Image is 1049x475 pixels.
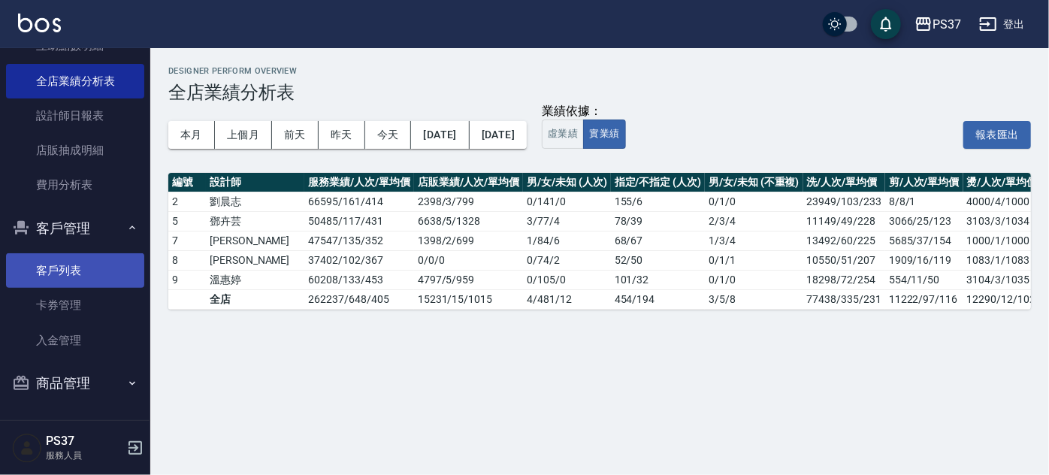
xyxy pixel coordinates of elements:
[414,231,523,250] td: 1398 / 2 / 699
[6,209,144,248] button: 客戶管理
[871,9,901,39] button: save
[6,288,144,322] a: 卡券管理
[304,231,413,250] td: 47547 / 135 / 352
[523,289,610,309] td: 4 / 481 / 12
[168,270,206,289] td: 9
[304,270,413,289] td: 60208 / 133 / 453
[705,270,803,289] td: 0 / 1 / 0
[803,192,885,211] td: 23949/103/233
[542,120,584,149] button: 虛業績
[611,270,705,289] td: 101 / 32
[803,270,885,289] td: 18298/72/254
[206,192,304,211] td: 劉晨志
[705,211,803,231] td: 2 / 3 / 4
[803,211,885,231] td: 11149/49/228
[908,9,967,40] button: PS37
[168,211,206,231] td: 5
[973,11,1031,38] button: 登出
[206,173,304,192] th: 設計師
[963,250,1045,270] td: 1083/1/1083
[304,289,413,309] td: 262237 / 648 / 405
[885,231,963,250] td: 5685/37/154
[963,231,1045,250] td: 1000/1/1000
[304,211,413,231] td: 50485 / 117 / 431
[414,192,523,211] td: 2398 / 3 / 799
[18,14,61,32] img: Logo
[304,192,413,211] td: 66595 / 161 / 414
[6,364,144,403] button: 商品管理
[523,250,610,270] td: 0 / 74 / 2
[365,121,412,149] button: 今天
[963,270,1045,289] td: 3104/3/1035
[414,270,523,289] td: 4797 / 5 / 959
[885,173,963,192] th: 剪/人次/單均價
[6,98,144,133] a: 設計師日報表
[6,253,144,288] a: 客戶列表
[523,192,610,211] td: 0 / 141 / 0
[319,121,365,149] button: 昨天
[206,250,304,270] td: [PERSON_NAME]
[611,173,705,192] th: 指定/不指定 (人次)
[885,250,963,270] td: 1909/16/119
[705,192,803,211] td: 0 / 1 / 0
[414,289,523,309] td: 15231 / 15 / 1015
[611,211,705,231] td: 78 / 39
[414,250,523,270] td: 0 / 0 / 0
[705,250,803,270] td: 0 / 1 / 1
[542,104,625,120] div: 業績依據：
[46,449,122,462] p: 服務人員
[885,270,963,289] td: 554/11/50
[885,211,963,231] td: 3066/25/123
[705,231,803,250] td: 1 / 3 / 4
[304,173,413,192] th: 服務業績/人次/單均價
[705,173,803,192] th: 男/女/未知 (不重複)
[803,250,885,270] td: 10550/51/207
[168,192,206,211] td: 2
[414,211,523,231] td: 6638 / 5 / 1328
[963,211,1045,231] td: 3103/3/1034
[963,289,1045,309] td: 12290/12/1024
[168,66,1031,76] h2: Designer Perform Overview
[803,289,885,309] td: 77438/335/231
[523,270,610,289] td: 0 / 105 / 0
[523,211,610,231] td: 3 / 77 / 4
[611,192,705,211] td: 155 / 6
[304,250,413,270] td: 37402 / 102 / 367
[168,231,206,250] td: 7
[12,433,42,463] img: Person
[885,289,963,309] td: 11222/97/116
[611,250,705,270] td: 52 / 50
[885,192,963,211] td: 8/8/1
[933,15,961,34] div: PS37
[6,168,144,202] a: 費用分析表
[523,173,610,192] th: 男/女/未知 (人次)
[206,231,304,250] td: [PERSON_NAME]
[6,133,144,168] a: 店販抽成明細
[6,323,144,358] a: 入金管理
[206,270,304,289] td: 溫惠婷
[523,231,610,250] td: 1 / 84 / 6
[206,211,304,231] td: 鄧卉芸
[168,121,215,149] button: 本月
[611,289,705,309] td: 454 / 194
[803,231,885,250] td: 13492/60/225
[803,173,885,192] th: 洗/人次/單均價
[206,289,304,309] td: 全店
[963,121,1031,149] button: 報表匯出
[46,434,122,449] h5: PS37
[705,289,803,309] td: 3 / 5 / 8
[168,173,206,192] th: 編號
[583,120,625,149] button: 實業績
[963,192,1045,211] td: 4000/4/1000
[168,82,1031,103] h3: 全店業績分析表
[963,173,1045,192] th: 燙/人次/單均價
[215,121,272,149] button: 上個月
[272,121,319,149] button: 前天
[6,64,144,98] a: 全店業績分析表
[963,126,1031,141] a: 報表匯出
[411,121,469,149] button: [DATE]
[611,231,705,250] td: 68 / 67
[414,173,523,192] th: 店販業績/人次/單均價
[470,121,527,149] button: [DATE]
[168,250,206,270] td: 8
